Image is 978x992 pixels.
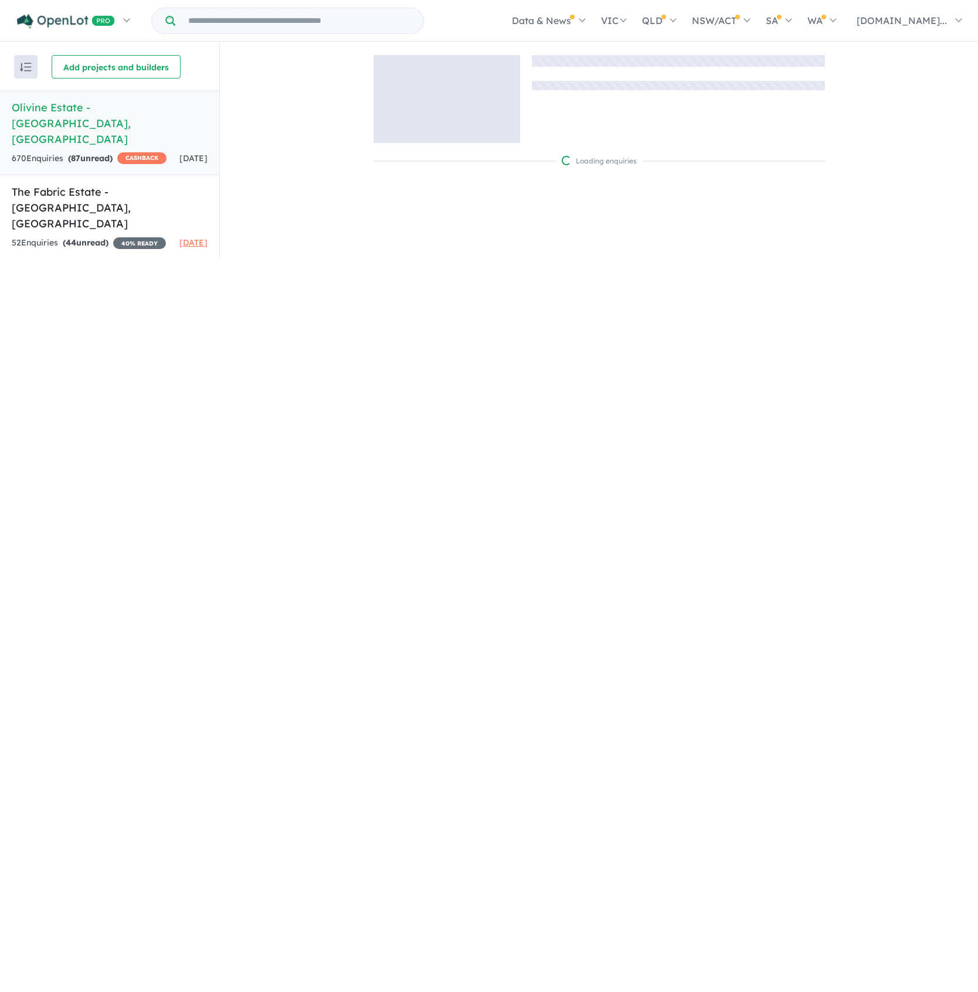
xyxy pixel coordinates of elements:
span: 87 [71,153,80,163]
h5: The Fabric Estate - [GEOGRAPHIC_DATA] , [GEOGRAPHIC_DATA] [12,184,208,231]
input: Try estate name, suburb, builder or developer [178,8,421,33]
div: 52 Enquir ies [12,236,166,250]
span: 44 [66,237,76,248]
img: sort.svg [20,63,32,71]
strong: ( unread) [68,153,113,163]
span: [DATE] [179,237,208,248]
span: 40 % READY [113,237,166,249]
span: CASHBACK [117,152,167,164]
div: Loading enquiries [562,155,637,167]
h5: Olivine Estate - [GEOGRAPHIC_DATA] , [GEOGRAPHIC_DATA] [12,100,208,147]
span: [DATE] [179,153,208,163]
span: [DOMAIN_NAME]... [857,15,947,26]
img: Openlot PRO Logo White [17,14,115,29]
div: 670 Enquir ies [12,152,167,166]
strong: ( unread) [63,237,108,248]
button: Add projects and builders [52,55,181,79]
